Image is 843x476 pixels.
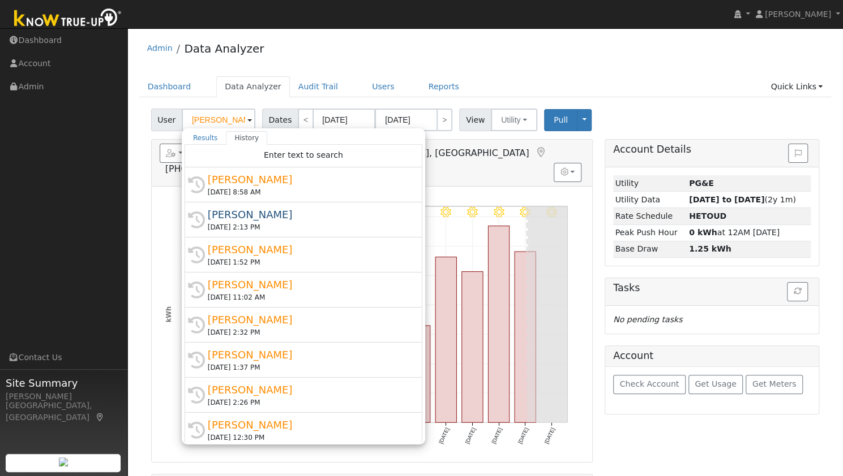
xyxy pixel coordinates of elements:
div: [PERSON_NAME] [6,391,121,403]
a: Dashboard [139,76,200,97]
rect: onclick="" [409,326,430,422]
i: 8/06 - Clear [440,207,451,218]
strong: 1.25 kWh [689,244,731,253]
button: Pull [544,109,577,131]
text: kWh [164,306,172,323]
button: Check Account [613,375,686,394]
span: [GEOGRAPHIC_DATA], [GEOGRAPHIC_DATA] [335,148,529,158]
a: > [437,109,452,131]
div: [DATE] 8:58 AM [208,187,409,197]
span: Site Summary [6,375,121,391]
a: < [298,109,314,131]
div: [DATE] 2:32 PM [208,327,409,337]
div: [PERSON_NAME] [208,347,409,362]
button: Get Usage [688,375,743,394]
span: Dates [262,109,298,131]
rect: onclick="" [462,271,483,422]
text: [DATE] [490,427,503,445]
div: [PERSON_NAME] [208,172,409,187]
div: [DATE] 11:02 AM [208,292,409,302]
i: History [188,282,205,298]
a: Data Analyzer [216,76,290,97]
i: History [188,387,205,404]
span: Get Meters [752,379,797,388]
img: retrieve [59,457,68,466]
a: Reports [420,76,468,97]
a: Map [534,147,547,158]
strong: [DATE] to [DATE] [689,195,764,204]
text: [DATE] [543,427,556,445]
span: [PHONE_NUMBER] [165,163,247,174]
h5: Tasks [613,282,811,294]
i: History [188,317,205,334]
span: View [459,109,491,131]
rect: onclick="" [515,252,536,422]
i: History [188,352,205,369]
div: [PERSON_NAME] [208,207,409,222]
strong: Y [689,211,726,220]
button: Issue History [788,144,808,163]
a: History [226,131,267,145]
div: [PERSON_NAME] [208,417,409,432]
div: [DATE] 2:26 PM [208,397,409,408]
div: [DATE] 12:30 PM [208,432,409,443]
div: [DATE] 2:13 PM [208,222,409,232]
strong: 0 kWh [689,228,717,237]
span: (2y 1m) [689,195,796,204]
div: [PERSON_NAME] [208,382,409,397]
td: at 12AM [DATE] [687,224,811,241]
img: Know True-Up [8,6,127,32]
i: History [188,246,205,263]
a: Map [95,413,105,422]
i: History [188,422,205,439]
div: [PERSON_NAME] [208,242,409,257]
div: [GEOGRAPHIC_DATA], [GEOGRAPHIC_DATA] [6,400,121,423]
a: Quick Links [762,76,831,97]
text: [DATE] [517,427,530,445]
text: [DATE] [464,427,477,445]
span: Get Usage [695,379,736,388]
i: History [188,211,205,228]
text: [DATE] [438,427,451,445]
strong: ID: 17151621, authorized: 08/07/25 [689,179,714,188]
i: No pending tasks [613,315,682,324]
i: 8/09 - Clear [520,207,530,218]
span: Check Account [619,379,679,388]
span: Enter text to search [264,150,343,159]
h5: Account [613,350,653,361]
rect: onclick="" [435,257,456,422]
div: [PERSON_NAME] [208,312,409,327]
td: Base Draw [613,241,687,257]
div: [PERSON_NAME] [208,277,409,292]
a: Audit Trail [290,76,346,97]
div: [DATE] 1:37 PM [208,362,409,373]
a: Results [185,131,226,145]
span: User [151,109,182,131]
rect: onclick="" [488,226,509,422]
span: Pull [554,115,568,124]
a: Admin [147,44,173,53]
td: Utility Data [613,192,687,208]
a: Data Analyzer [184,42,264,55]
button: Utility [491,109,537,131]
button: Refresh [787,282,808,301]
button: Get Meters [746,375,803,394]
i: 8/08 - Clear [494,207,504,218]
span: [PERSON_NAME] [765,10,831,19]
a: Users [363,76,403,97]
td: Peak Push Hour [613,224,687,241]
div: [DATE] 1:52 PM [208,257,409,267]
td: Rate Schedule [613,208,687,224]
i: 8/07 - MostlyClear [467,207,478,218]
input: Select a User [182,109,255,131]
h5: Account Details [613,144,811,155]
i: History [188,176,205,193]
td: Utility [613,175,687,192]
